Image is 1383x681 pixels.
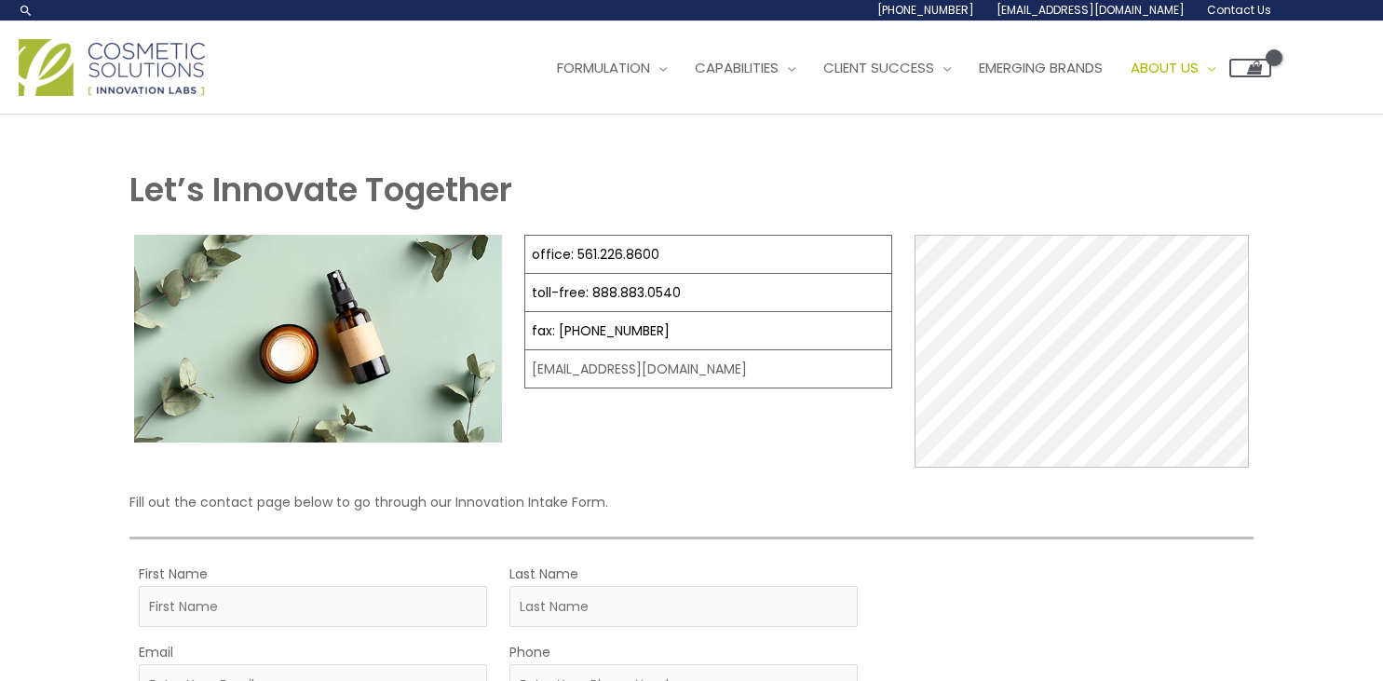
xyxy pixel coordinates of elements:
[139,640,173,664] label: Email
[823,58,934,77] span: Client Success
[1229,59,1271,77] a: View Shopping Cart, empty
[965,40,1117,96] a: Emerging Brands
[997,2,1185,18] span: [EMAIL_ADDRESS][DOMAIN_NAME]
[19,3,34,18] a: Search icon link
[1131,58,1199,77] span: About Us
[509,640,550,664] label: Phone
[1117,40,1229,96] a: About Us
[532,245,659,264] a: office: 561.226.8600
[529,40,1271,96] nav: Site Navigation
[681,40,809,96] a: Capabilities
[695,58,779,77] span: Capabilities
[532,283,681,302] a: toll-free: 888.883.0540
[877,2,974,18] span: [PHONE_NUMBER]
[19,39,205,96] img: Cosmetic Solutions Logo
[129,490,1254,514] p: Fill out the contact page below to go through our Innovation Intake Form.
[543,40,681,96] a: Formulation
[134,235,502,443] img: Contact page image for private label skincare manufacturer Cosmetic solutions shows a skin care b...
[1207,2,1271,18] span: Contact Us
[532,321,670,340] a: fax: [PHONE_NUMBER]
[524,350,891,388] td: [EMAIL_ADDRESS][DOMAIN_NAME]
[509,586,858,627] input: Last Name
[129,167,512,212] strong: Let’s Innovate Together
[809,40,965,96] a: Client Success
[139,586,487,627] input: First Name
[509,562,578,586] label: Last Name
[979,58,1103,77] span: Emerging Brands
[557,58,650,77] span: Formulation
[139,562,208,586] label: First Name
